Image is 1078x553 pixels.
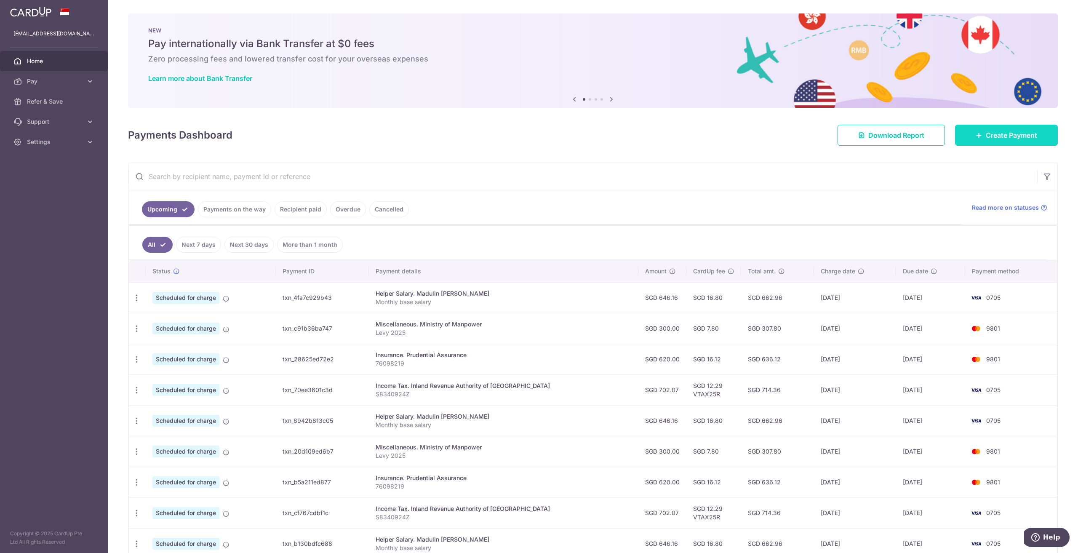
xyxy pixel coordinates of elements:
[376,382,632,390] div: Income Tax. Inland Revenue Authority of [GEOGRAPHIC_DATA]
[896,313,965,344] td: [DATE]
[638,467,686,497] td: SGD 620.00
[903,267,928,275] span: Due date
[276,313,369,344] td: txn_c91b36ba747
[741,497,814,528] td: SGD 714.36
[148,37,1038,51] h5: Pay internationally via Bank Transfer at $0 fees
[152,446,219,457] span: Scheduled for charge
[142,237,173,253] a: All
[814,282,896,313] td: [DATE]
[741,313,814,344] td: SGD 307.80
[814,344,896,374] td: [DATE]
[376,412,632,421] div: Helper Salary. Madulin [PERSON_NAME]
[741,344,814,374] td: SGD 636.12
[376,443,632,451] div: Miscellaneous. Ministry of Manpower
[376,544,632,552] p: Monthly base salary
[968,539,985,549] img: Bank Card
[638,282,686,313] td: SGD 646.16
[986,355,1000,363] span: 9801
[148,54,1038,64] h6: Zero processing fees and lowered transfer cost for your overseas expenses
[376,421,632,429] p: Monthly base salary
[152,292,219,304] span: Scheduled for charge
[638,405,686,436] td: SGD 646.16
[152,415,219,427] span: Scheduled for charge
[968,416,985,426] img: Bank Card
[277,237,343,253] a: More than 1 month
[986,325,1000,332] span: 9801
[741,467,814,497] td: SGD 636.12
[369,201,409,217] a: Cancelled
[968,354,985,364] img: Bank Card
[896,467,965,497] td: [DATE]
[152,538,219,550] span: Scheduled for charge
[986,417,1001,424] span: 0705
[276,497,369,528] td: txn_cf767cdbf1c
[128,163,1037,190] input: Search by recipient name, payment id or reference
[741,282,814,313] td: SGD 662.96
[369,260,638,282] th: Payment details
[638,436,686,467] td: SGD 300.00
[27,77,83,85] span: Pay
[838,125,945,146] a: Download Report
[376,535,632,544] div: Helper Salary. Madulin [PERSON_NAME]
[27,97,83,106] span: Refer & Save
[224,237,274,253] a: Next 30 days
[814,497,896,528] td: [DATE]
[965,260,1057,282] th: Payment method
[814,436,896,467] td: [DATE]
[1024,528,1070,549] iframe: Opens a widget where you can find more information
[814,313,896,344] td: [DATE]
[376,359,632,368] p: 76098219
[986,130,1037,140] span: Create Payment
[276,405,369,436] td: txn_8942b813c05
[693,267,725,275] span: CardUp fee
[152,476,219,488] span: Scheduled for charge
[814,405,896,436] td: [DATE]
[686,467,741,497] td: SGD 16.12
[152,323,219,334] span: Scheduled for charge
[276,374,369,405] td: txn_70ee3601c3d
[986,478,1000,486] span: 9801
[176,237,221,253] a: Next 7 days
[968,293,985,303] img: Bank Card
[896,282,965,313] td: [DATE]
[376,289,632,298] div: Helper Salary. Madulin [PERSON_NAME]
[986,386,1001,393] span: 0705
[27,118,83,126] span: Support
[376,505,632,513] div: Income Tax. Inland Revenue Authority of [GEOGRAPHIC_DATA]
[152,267,171,275] span: Status
[741,405,814,436] td: SGD 662.96
[638,313,686,344] td: SGD 300.00
[955,125,1058,146] a: Create Payment
[896,405,965,436] td: [DATE]
[986,448,1000,455] span: 9801
[968,446,985,457] img: Bank Card
[741,436,814,467] td: SGD 307.80
[142,201,195,217] a: Upcoming
[152,353,219,365] span: Scheduled for charge
[968,323,985,334] img: Bank Card
[128,13,1058,108] img: Bank transfer banner
[148,27,1038,34] p: NEW
[198,201,271,217] a: Payments on the way
[821,267,855,275] span: Charge date
[376,451,632,460] p: Levy 2025
[27,138,83,146] span: Settings
[972,203,1039,212] span: Read more on statuses
[968,385,985,395] img: Bank Card
[376,298,632,306] p: Monthly base salary
[972,203,1047,212] a: Read more on statuses
[686,282,741,313] td: SGD 16.80
[686,313,741,344] td: SGD 7.80
[276,282,369,313] td: txn_4fa7c929b43
[686,436,741,467] td: SGD 7.80
[868,130,924,140] span: Download Report
[276,260,369,282] th: Payment ID
[896,344,965,374] td: [DATE]
[27,57,83,65] span: Home
[275,201,327,217] a: Recipient paid
[152,507,219,519] span: Scheduled for charge
[814,467,896,497] td: [DATE]
[13,29,94,38] p: [EMAIL_ADDRESS][DOMAIN_NAME]
[128,128,232,143] h4: Payments Dashboard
